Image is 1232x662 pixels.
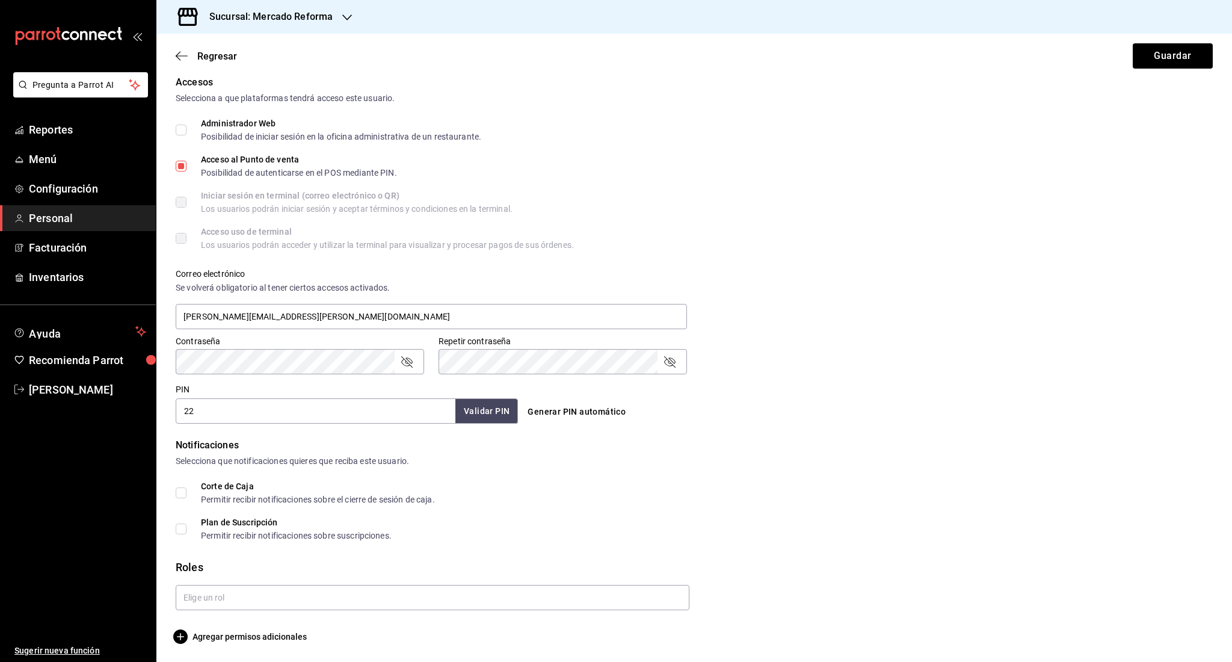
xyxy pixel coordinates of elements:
button: Pregunta a Parrot AI [13,72,148,97]
button: Generar PIN automático [523,401,630,423]
span: Configuración [29,181,146,197]
input: 3 a 6 dígitos [176,398,455,424]
div: Selecciona a que plataformas tendrá acceso este usuario. [176,92,1213,105]
span: Inventarios [29,269,146,285]
div: Notificaciones [176,438,1213,453]
span: Sugerir nueva función [14,645,146,657]
h3: Sucursal: Mercado Reforma [200,10,333,24]
div: Posibilidad de iniciar sesión en la oficina administrativa de un restaurante. [201,132,481,141]
label: Correo electrónico [176,270,687,278]
span: Ayuda [29,324,131,339]
button: Agregar permisos adicionales [176,630,307,644]
span: Pregunta a Parrot AI [32,79,129,91]
div: Accesos [176,75,1213,90]
div: Iniciar sesión en terminal (correo electrónico o QR) [201,191,513,200]
button: open_drawer_menu [132,31,142,41]
div: Acceso al Punto de venta [201,155,397,164]
div: Posibilidad de autenticarse en el POS mediante PIN. [201,169,397,177]
span: Regresar [197,51,237,62]
div: Se volverá obligatorio al tener ciertos accesos activados. [176,282,687,294]
button: passwordField [662,354,677,369]
span: Personal [29,210,146,226]
span: Recomienda Parrot [29,352,146,368]
button: Regresar [176,51,237,62]
div: Permitir recibir notificaciones sobre el cierre de sesión de caja. [201,495,435,504]
button: Guardar [1133,43,1213,69]
label: Repetir contraseña [439,337,687,345]
button: Validar PIN [455,399,518,424]
div: Los usuarios podrán acceder y utilizar la terminal para visualizar y procesar pagos de sus órdenes. [201,241,574,249]
div: Selecciona que notificaciones quieres que reciba este usuario. [176,455,1213,468]
input: Elige un rol [176,585,689,610]
span: Menú [29,151,146,167]
label: PIN [176,385,189,394]
div: Los usuarios podrán iniciar sesión y aceptar términos y condiciones en la terminal. [201,205,513,213]
button: passwordField [399,354,414,369]
div: Roles [176,559,1213,575]
span: Reportes [29,122,146,138]
div: Permitir recibir notificaciones sobre suscripciones. [201,531,392,540]
a: Pregunta a Parrot AI [8,87,148,100]
span: [PERSON_NAME] [29,382,146,398]
div: Acceso uso de terminal [201,227,574,236]
span: Facturación [29,240,146,256]
div: Administrador Web [201,119,481,128]
div: Plan de Suscripción [201,518,392,527]
div: Corte de Caja [201,482,435,490]
label: Contraseña [176,337,424,345]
